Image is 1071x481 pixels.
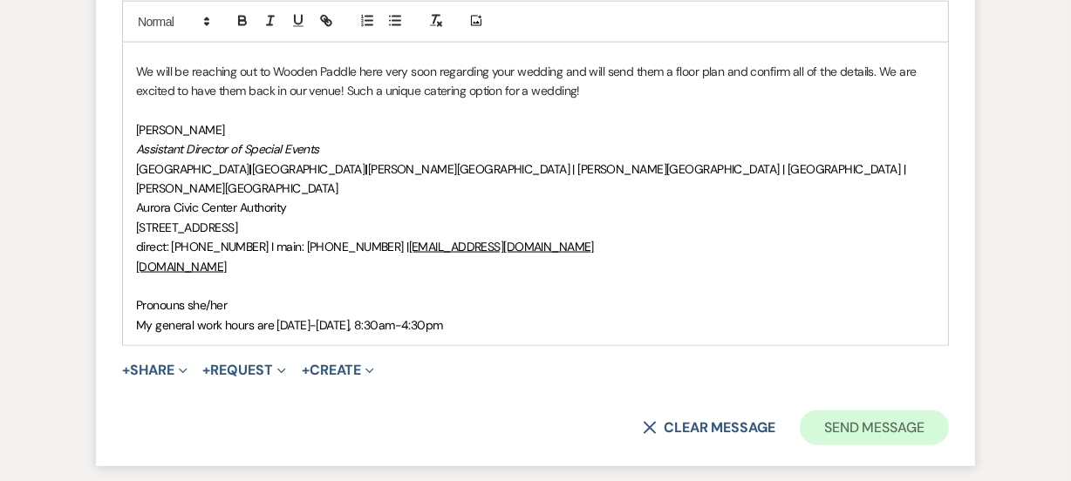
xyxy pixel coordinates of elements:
a: [DOMAIN_NAME] [136,259,227,274]
span: [STREET_ADDRESS] [136,220,237,235]
button: Clear message [643,421,775,435]
span: direct: [PHONE_NUMBER] I main: [PHONE_NUMBER] | [136,239,409,254]
span: [PERSON_NAME] [136,122,225,138]
button: Create [302,363,374,377]
p: We will be reaching out to Wooden Paddle here very soon regarding your wedding and will send them... [136,62,935,101]
span: Pronouns she/her [136,297,227,313]
button: Request [203,363,286,377]
button: Share [122,363,188,377]
em: Assistant Director of Special Events [136,141,319,157]
span: [GEOGRAPHIC_DATA] [252,161,365,177]
a: [EMAIL_ADDRESS][DOMAIN_NAME] [409,239,594,254]
span: [GEOGRAPHIC_DATA] [136,161,249,177]
button: Send Message [800,410,949,445]
span: + [302,363,310,377]
strong: | [365,161,367,177]
span: + [122,363,130,377]
span: [PERSON_NAME][GEOGRAPHIC_DATA] | [PERSON_NAME][GEOGRAPHIC_DATA] | [GEOGRAPHIC_DATA] | [PERSON_NAM... [136,161,909,196]
span: My general work hours are [DATE]-[DATE], 8:30am-4:30pm [136,317,443,333]
span: Aurora Civic Center Authority [136,200,287,215]
strong: | [249,161,251,177]
span: + [203,363,211,377]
